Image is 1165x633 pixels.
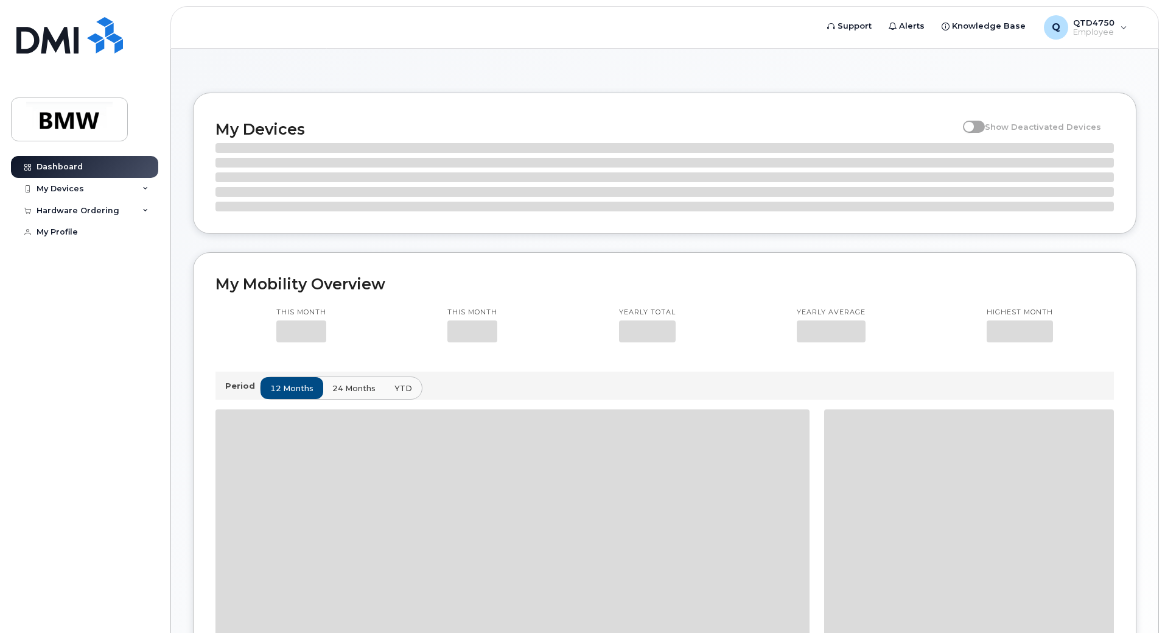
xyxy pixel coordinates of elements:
[215,120,957,138] h2: My Devices
[225,380,260,392] p: Period
[332,383,376,394] span: 24 months
[394,383,412,394] span: YTD
[963,115,973,125] input: Show Deactivated Devices
[447,308,497,317] p: This month
[619,308,676,317] p: Yearly total
[987,308,1053,317] p: Highest month
[215,275,1114,293] h2: My Mobility Overview
[797,308,866,317] p: Yearly average
[276,308,326,317] p: This month
[985,122,1101,132] span: Show Deactivated Devices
